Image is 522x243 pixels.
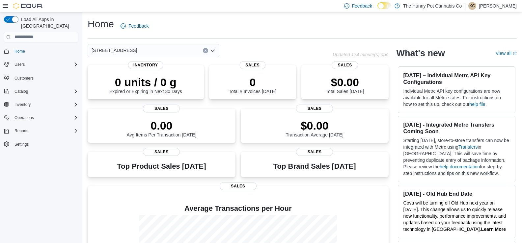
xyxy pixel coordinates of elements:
h3: [DATE] - Integrated Metrc Transfers Coming Soon [403,121,510,134]
p: [PERSON_NAME] [479,2,517,10]
p: 0.00 [126,119,196,132]
a: View allExternal link [496,51,517,56]
p: 0 [229,76,276,89]
p: Individual Metrc API key configurations are now available for all Metrc states. For instructions ... [403,88,510,108]
svg: External link [513,52,517,56]
span: Sales [143,148,180,156]
a: Home [12,47,28,55]
span: Users [12,61,78,68]
a: help documentation [440,164,480,169]
span: Sales [332,61,358,69]
a: Learn More [481,227,506,232]
button: Catalog [1,87,81,96]
span: Cova will be turning off Old Hub next year on [DATE]. This change allows us to quickly release ne... [403,200,506,232]
p: Starting [DATE], store-to-store transfers can now be integrated with Metrc using in [GEOGRAPHIC_D... [403,137,510,177]
h4: Average Transactions per Hour [93,205,383,212]
span: Reports [12,127,78,135]
span: Sales [296,105,333,112]
span: Settings [14,142,29,147]
button: Operations [1,113,81,122]
span: Inventory [128,61,163,69]
div: Avg Items Per Transaction [DATE] [126,119,196,137]
span: Sales [296,148,333,156]
span: Users [14,62,25,67]
span: Feedback [352,3,372,9]
span: Customers [14,76,34,81]
p: $0.00 [326,76,364,89]
div: Total Sales [DATE] [326,76,364,94]
nav: Complex example [4,44,78,166]
p: $0.00 [286,119,343,132]
span: Load All Apps in [GEOGRAPHIC_DATA] [18,16,78,29]
div: Kyle Chamaillard [468,2,476,10]
a: Settings [12,140,31,148]
p: | [464,2,466,10]
span: Operations [12,114,78,122]
span: Inventory [12,101,78,109]
button: Customers [1,73,81,83]
h3: [DATE] - Old Hub End Date [403,190,510,197]
span: Feedback [128,23,149,29]
p: 0 units / 0 g [109,76,182,89]
span: Sales [143,105,180,112]
button: Home [1,46,81,56]
span: Home [14,49,25,54]
span: Reports [14,128,28,134]
input: Dark Mode [377,2,391,9]
button: Clear input [203,48,208,53]
button: Reports [1,126,81,135]
a: Transfers [458,144,478,150]
h2: What's new [397,48,445,59]
button: Settings [1,139,81,149]
span: Sales [220,182,257,190]
span: KC [470,2,475,10]
button: Operations [12,114,37,122]
span: Home [12,47,78,55]
h3: [DATE] – Individual Metrc API Key Configurations [403,72,510,85]
h1: Home [88,17,114,31]
span: Operations [14,115,34,120]
div: Transaction Average [DATE] [286,119,343,137]
span: [STREET_ADDRESS] [92,46,137,54]
a: Customers [12,74,36,82]
button: Catalog [12,87,31,95]
a: Feedback [118,19,151,33]
img: Cova [13,3,43,9]
span: Inventory [14,102,31,107]
button: Open list of options [210,48,215,53]
p: The Hunny Pot Cannabis Co [403,2,462,10]
p: Updated 174 minute(s) ago [333,52,389,57]
button: Users [12,61,27,68]
span: Sales [239,61,265,69]
button: Reports [12,127,31,135]
div: Expired or Expiring in Next 30 Days [109,76,182,94]
span: Catalog [12,87,78,95]
h3: Top Product Sales [DATE] [117,162,206,170]
button: Users [1,60,81,69]
span: Customers [12,74,78,82]
span: Settings [12,140,78,148]
button: Inventory [1,100,81,109]
span: Catalog [14,89,28,94]
button: Inventory [12,101,33,109]
a: help file [469,102,485,107]
h3: Top Brand Sales [DATE] [273,162,356,170]
div: Total # Invoices [DATE] [229,76,276,94]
